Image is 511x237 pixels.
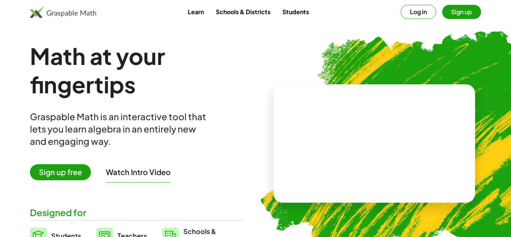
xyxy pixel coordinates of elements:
[318,116,431,172] video: What is this? This is dynamic math notation. Dynamic math notation plays a central role in how Gr...
[401,5,436,19] button: Log in
[106,167,171,177] button: Watch Intro Video
[276,5,315,19] a: Students
[30,110,209,147] div: Graspable Math is an interactive tool that lets you learn algebra in an entirely new and engaging...
[30,206,244,219] div: Designed for
[210,5,276,19] a: Schools & Districts
[182,5,210,19] a: Learn
[442,5,481,19] button: Sign up
[30,42,244,99] h1: Math at your fingertips
[30,164,91,180] span: Sign up free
